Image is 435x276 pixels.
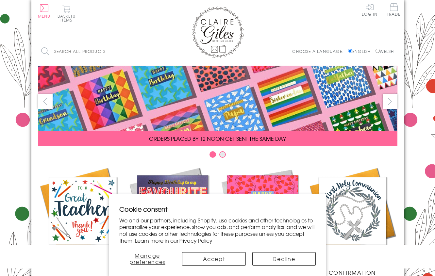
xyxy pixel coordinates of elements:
[383,94,397,109] button: next
[38,4,51,18] button: Menu
[60,13,75,23] span: 0 items
[38,151,397,161] div: Carousel Pagination
[348,49,352,53] input: English
[149,135,286,142] span: ORDERS PLACED BY 12 NOON GET SENT THE SAME DAY
[218,166,308,268] a: Birthdays
[38,94,53,109] button: prev
[387,3,401,16] span: Trade
[387,3,401,17] a: Trade
[182,252,246,266] button: Accept
[119,217,316,244] p: We and our partners, including Shopify, use cookies and other technologies to personalize your ex...
[58,5,75,22] button: Basket0 items
[292,48,347,54] p: Choose a language:
[128,166,218,268] a: New Releases
[178,236,212,244] a: Privacy Policy
[348,48,374,54] label: English
[376,48,394,54] label: Welsh
[38,13,51,19] span: Menu
[376,49,380,53] input: Welsh
[119,204,316,214] h2: Cookie consent
[38,44,152,59] input: Search all products
[192,7,244,58] img: Claire Giles Greetings Cards
[146,44,152,59] input: Search
[252,252,316,266] button: Decline
[219,151,226,158] button: Carousel Page 2
[38,166,128,268] a: Academic
[362,3,377,16] a: Log In
[119,252,176,266] button: Manage preferences
[129,252,165,266] span: Manage preferences
[209,151,216,158] button: Carousel Page 1 (Current Slide)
